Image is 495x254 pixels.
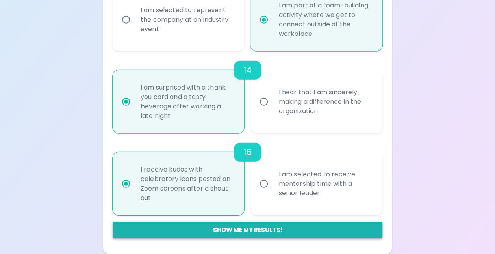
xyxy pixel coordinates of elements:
[113,222,382,238] button: Show me my results!
[134,73,240,130] div: I am surprised with a thank you card and a tasty beverage after working a late night
[272,160,378,207] div: I am selected to receive mentorship time with a senior leader
[113,133,382,215] div: choice-group-check
[243,64,251,77] h6: 14
[113,51,382,133] div: choice-group-check
[243,146,251,159] h6: 15
[272,78,378,125] div: I hear that I am sincerely making a difference in the organization
[134,155,240,212] div: I receive kudos with celebratory icons posted on Zoom screens after a shout out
